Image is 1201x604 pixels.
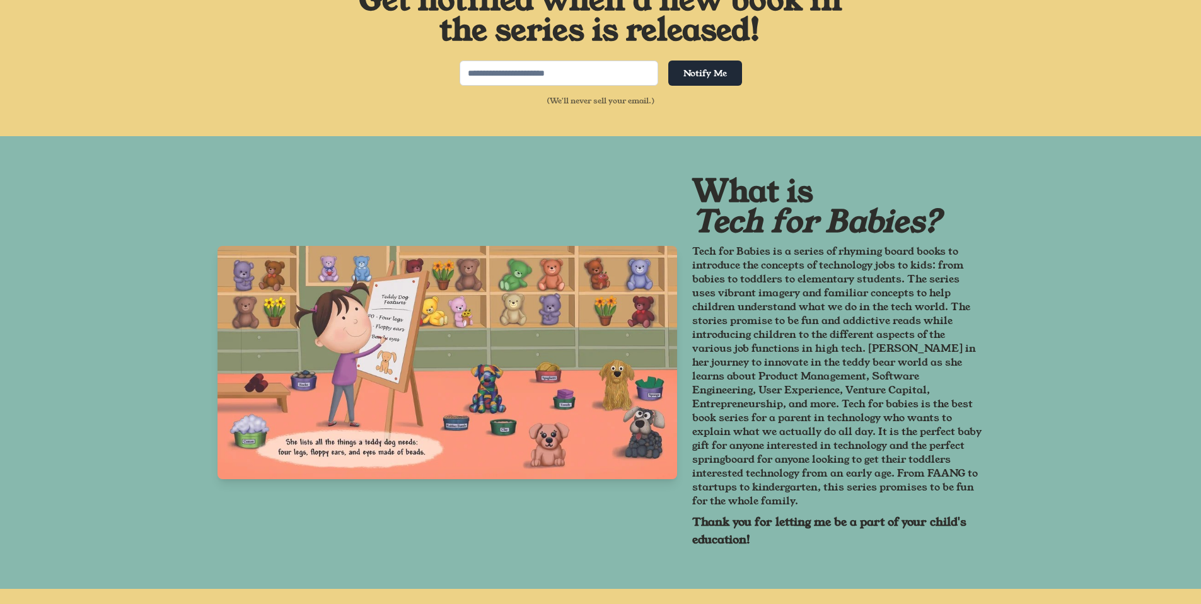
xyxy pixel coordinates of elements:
span: Tech for Babies is a series of rhyming board books to introduce the concepts of technology jobs t... [692,244,982,508]
span: Thank you for letting me be a part of your child's education! [692,514,966,548]
img: Tech for Babies illustration showing a child with teddy bears and tech concepts [218,246,678,480]
span: What is [692,170,813,213]
span: Tech for Babies? [692,200,941,243]
span: (We'll never sell your email.) [547,95,654,106]
button: Notify Me [668,61,742,86]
